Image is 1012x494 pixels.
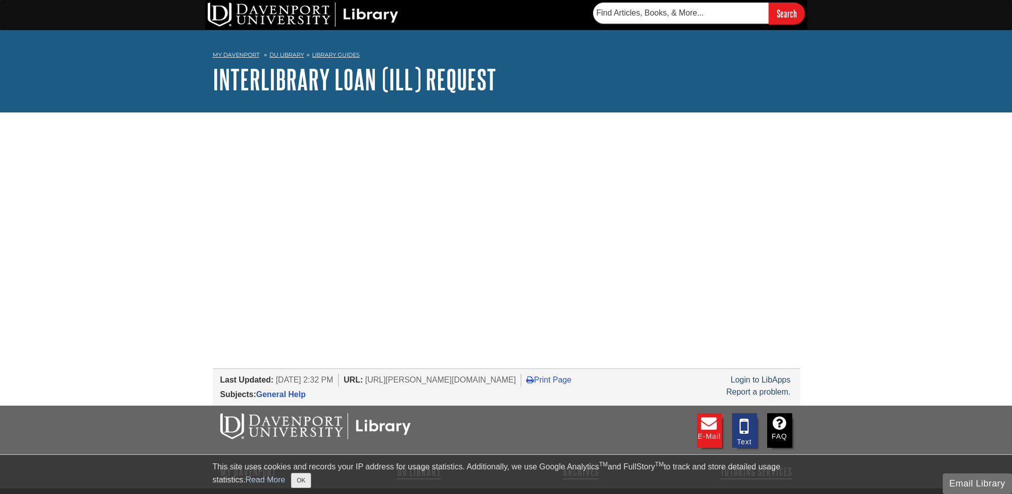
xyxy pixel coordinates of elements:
[213,48,800,64] nav: breadcrumb
[213,64,496,95] a: Interlibrary Loan (ILL) Request
[220,413,411,439] img: DU Libraries
[312,51,360,58] a: Library Guides
[365,376,516,384] span: [URL][PERSON_NAME][DOMAIN_NAME]
[731,376,790,384] a: Login to LibApps
[943,473,1012,494] button: Email Library
[208,3,398,27] img: DU Library
[526,376,534,384] i: Print Page
[593,3,805,24] form: Searches DU Library's articles, books, and more
[269,51,304,58] a: DU Library
[599,461,608,468] sup: TM
[220,376,274,384] span: Last Updated:
[769,3,805,24] input: Search
[245,475,285,484] a: Read More
[655,461,664,468] sup: TM
[256,390,306,399] a: General Help
[213,461,800,488] div: This site uses cookies and records your IP address for usage statistics. Additionally, we use Goo...
[276,376,333,384] span: [DATE] 2:32 PM
[697,413,722,448] a: E-mail
[344,376,363,384] span: URL:
[220,390,256,399] span: Subjects:
[593,3,769,24] input: Find Articles, Books, & More...
[732,413,757,448] a: Text
[767,413,792,448] a: FAQ
[213,51,259,59] a: My Davenport
[526,376,571,384] a: Print Page
[291,473,311,488] button: Close
[213,148,649,249] iframe: e5097d3710775424eba289f457d9b66a
[726,388,790,396] a: Report a problem.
